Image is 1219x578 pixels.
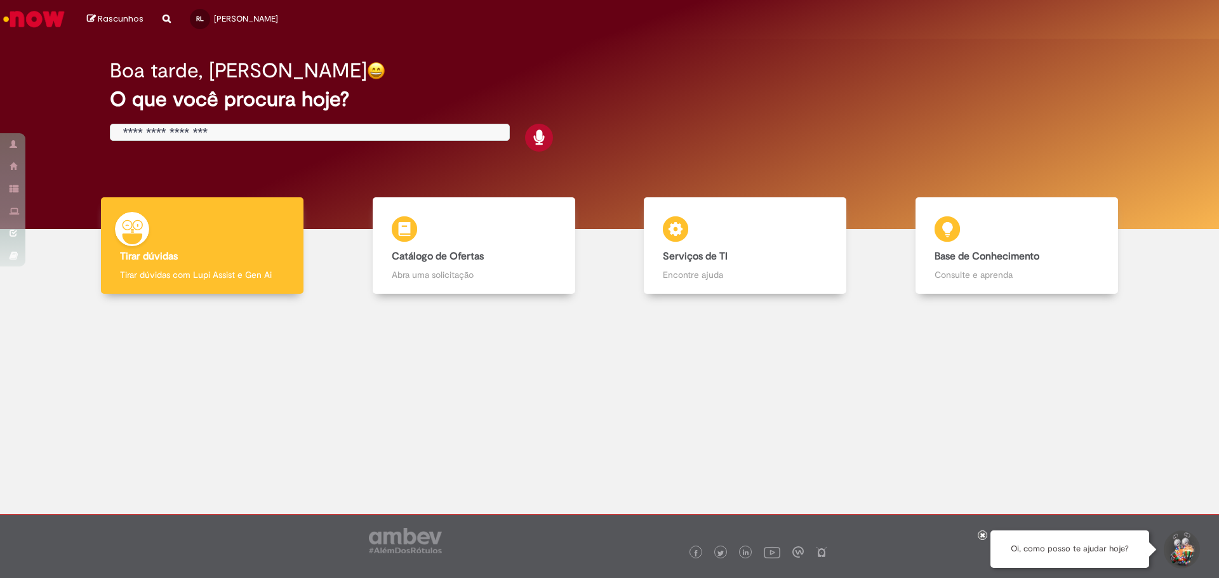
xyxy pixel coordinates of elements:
[98,13,143,25] span: Rascunhos
[743,549,749,557] img: logo_footer_linkedin.png
[663,268,827,281] p: Encontre ajuda
[87,13,143,25] a: Rascunhos
[214,13,278,24] span: [PERSON_NAME]
[935,268,1099,281] p: Consulte e aprenda
[196,15,204,23] span: RL
[693,550,699,556] img: logo_footer_facebook.png
[764,544,780,560] img: logo_footer_youtube.png
[110,60,367,82] h2: Boa tarde, [PERSON_NAME]
[367,62,385,80] img: happy-face.png
[120,268,284,281] p: Tirar dúvidas com Lupi Assist e Gen Ai
[816,546,827,558] img: logo_footer_naosei.png
[120,250,178,263] b: Tirar dúvidas
[369,528,442,553] img: logo_footer_ambev_rotulo_gray.png
[1,6,67,32] img: ServiceNow
[935,250,1039,263] b: Base de Conhecimento
[609,197,881,294] a: Serviços de TI Encontre ajuda
[881,197,1153,294] a: Base de Conhecimento Consulte e aprenda
[110,88,1110,110] h2: O que você procura hoje?
[1162,530,1200,568] button: Iniciar Conversa de Suporte
[990,530,1149,568] div: Oi, como posso te ajudar hoje?
[792,546,804,558] img: logo_footer_workplace.png
[67,197,338,294] a: Tirar dúvidas Tirar dúvidas com Lupi Assist e Gen Ai
[663,250,728,263] b: Serviços de TI
[338,197,610,294] a: Catálogo de Ofertas Abra uma solicitação
[392,268,556,281] p: Abra uma solicitação
[717,550,724,556] img: logo_footer_twitter.png
[392,250,484,263] b: Catálogo de Ofertas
